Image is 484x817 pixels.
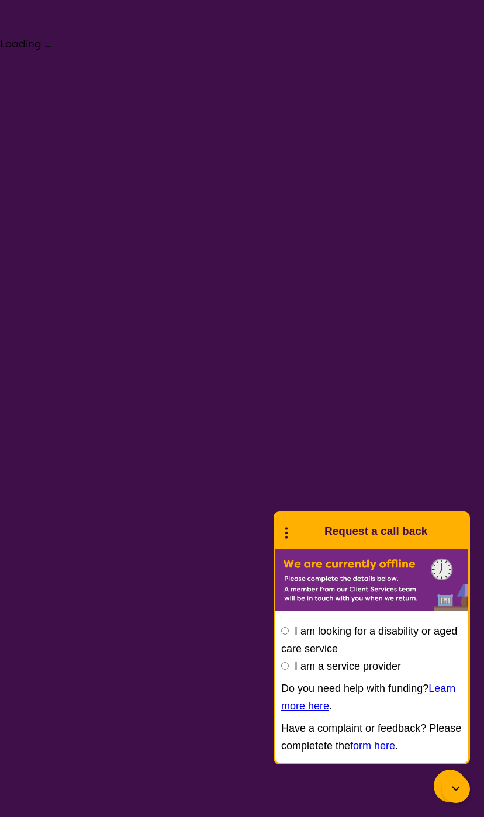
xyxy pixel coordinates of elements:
button: Channel Menu [434,770,466,802]
a: form here [350,740,395,752]
img: Karista [294,520,317,543]
h1: Request a call back [324,522,427,540]
img: Karista offline chat form to request call back [275,549,468,611]
p: Do you need help with funding? . [281,680,462,715]
label: I am looking for a disability or aged care service [281,625,457,655]
p: Have a complaint or feedback? Please completete the . [281,719,462,754]
label: I am a service provider [295,660,401,672]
